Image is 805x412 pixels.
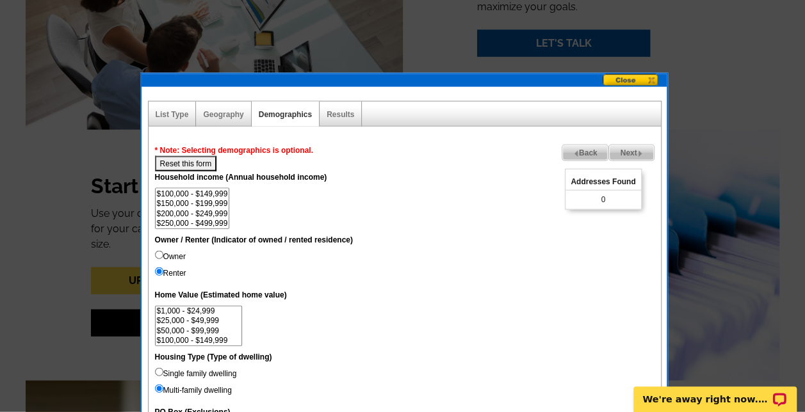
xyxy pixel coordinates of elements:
[156,199,229,209] option: $150,000 - $199,999
[155,234,353,246] label: Owner / Renter (Indicator of owned / rented residence)
[625,372,805,412] iframe: LiveChat chat widget
[156,209,229,219] option: $200,000 - $249,999
[259,110,312,119] a: Demographics
[327,110,354,119] a: Results
[562,145,608,161] span: Back
[608,145,654,161] a: Next
[155,156,217,171] button: Reset this form
[637,151,643,157] img: button-next-arrow-gray.png
[562,145,609,161] a: Back
[155,368,163,376] input: Single family dwelling
[155,267,163,276] input: Renter
[155,267,186,279] label: Renter
[573,151,579,157] img: button-prev-arrow-gray.png
[156,326,242,336] option: $50,000 - $99,999
[203,110,243,119] a: Geography
[155,351,272,363] label: Housing Type (Type of dwelling)
[156,189,229,199] option: $100,000 - $149,999
[155,384,163,393] input: Multi-family dwelling
[156,110,189,119] a: List Type
[155,368,237,379] label: Single family dwelling
[155,146,313,155] span: * Note: Selecting demographics is optional.
[155,171,327,183] label: Household income (Annual household income)
[156,316,242,326] option: $25,000 - $49,999
[155,251,186,262] label: Owner
[155,251,163,259] input: Owner
[565,173,640,191] span: Addresses Found
[609,145,653,161] span: Next
[155,289,287,301] label: Home Value (Estimated home value)
[601,194,605,205] span: 0
[156,219,229,228] option: $250,000 - $499,999
[155,384,232,396] label: Multi-family dwelling
[156,306,242,316] option: $1,000 - $24,999
[156,336,242,345] option: $100,000 - $149,999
